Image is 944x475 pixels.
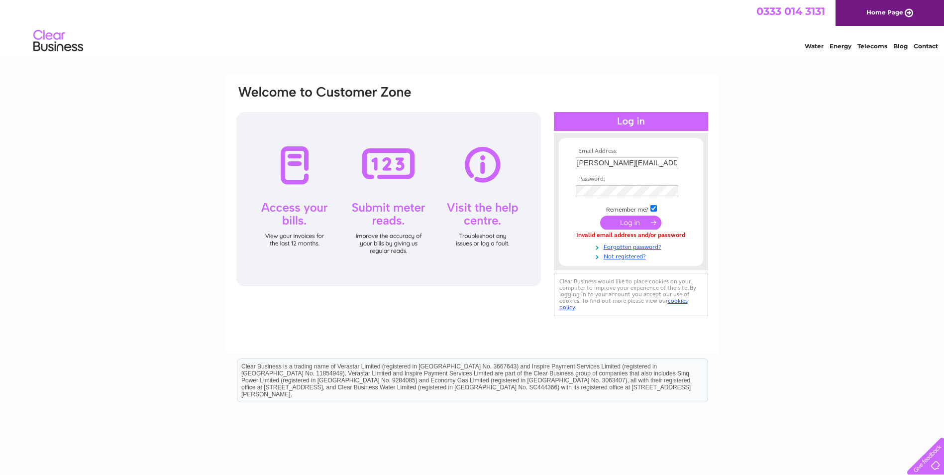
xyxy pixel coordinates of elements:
td: Remember me? [573,204,689,214]
div: Clear Business would like to place cookies on your computer to improve your experience of the sit... [554,273,708,316]
div: Clear Business is a trading name of Verastar Limited (registered in [GEOGRAPHIC_DATA] No. 3667643... [237,5,708,48]
input: Submit [600,216,661,230]
a: Not registered? [576,251,689,260]
th: Password: [573,176,689,183]
a: Contact [914,42,938,50]
a: 0333 014 3131 [756,5,825,17]
th: Email Address: [573,148,689,155]
img: logo.png [33,26,84,56]
a: Telecoms [857,42,887,50]
a: Water [805,42,824,50]
a: Blog [893,42,908,50]
a: Forgotten password? [576,241,689,251]
a: cookies policy [559,297,688,311]
a: Energy [830,42,851,50]
div: Invalid email address and/or password [576,232,686,239]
